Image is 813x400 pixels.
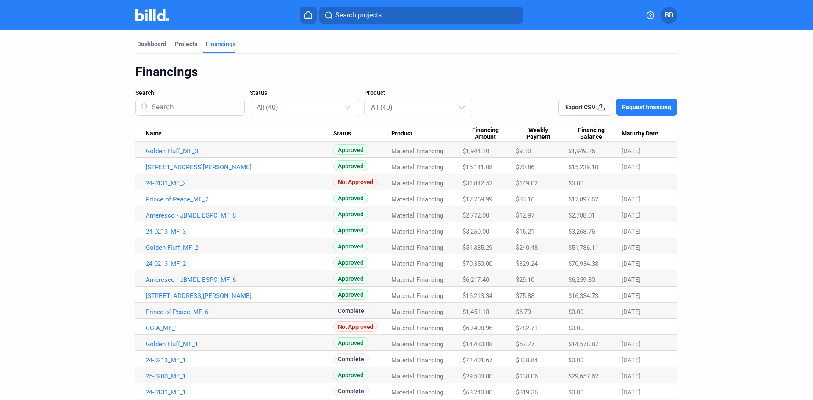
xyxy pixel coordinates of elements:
span: Approved [333,273,368,284]
div: Dashboard [137,40,166,48]
span: Maturity Date [622,130,658,138]
span: Material Financing [391,196,443,203]
span: $9.10 [516,147,531,155]
span: Approved [333,289,368,300]
div: Financings [135,64,677,80]
span: [DATE] [622,340,641,348]
a: Golden Fluff_MF_2 [146,244,333,251]
span: Product [364,88,385,97]
img: Billd Company Logo [135,9,169,21]
span: Material Financing [391,179,443,187]
a: Ameresco - JBMDL ESPC_MF_6 [146,276,333,284]
span: $329.24 [516,260,538,268]
span: [DATE] [622,163,641,171]
span: Request financing [622,103,671,111]
span: $51,786.11 [568,244,598,251]
span: $1,451.18 [462,308,489,316]
span: $149.02 [516,179,538,187]
span: $16,213.34 [462,292,492,300]
span: $17,769.99 [462,196,492,203]
span: [DATE] [622,356,641,364]
span: Not Approved [333,321,378,332]
a: CCIA_MF_1 [146,324,333,332]
span: $83.16 [516,196,534,203]
div: Maturity Date [622,130,667,138]
div: Financing Amount [462,127,516,141]
div: Weekly Payment [516,127,568,141]
span: [DATE] [622,276,641,284]
span: Export CSV [565,103,595,111]
span: Material Financing [391,212,443,219]
a: Golden Fluff_MF_1 [146,340,333,348]
span: $70,350.00 [462,260,492,268]
span: Approved [333,241,368,251]
span: [DATE] [622,389,641,396]
span: [DATE] [622,147,641,155]
span: $14,578.87 [568,340,598,348]
a: Prince of Peace_MF_7 [146,196,333,203]
button: Export CSV [558,99,612,116]
span: Name [146,130,162,138]
span: Material Financing [391,228,443,235]
span: $51,385.29 [462,244,492,251]
span: Weekly Payment [516,127,561,141]
span: $75.88 [516,292,534,300]
span: [DATE] [622,308,641,316]
span: Approved [333,160,368,171]
mat-select-trigger: All (40) [371,103,393,111]
button: Search projects [319,7,523,24]
span: Material Financing [391,389,443,396]
span: Material Financing [391,340,443,348]
span: [DATE] [622,244,641,251]
span: Material Financing [391,244,443,251]
span: [DATE] [622,292,641,300]
span: $0.00 [568,389,583,396]
span: $240.48 [516,244,538,251]
button: BD [661,7,677,24]
span: Material Financing [391,308,443,316]
span: Material Financing [391,324,443,332]
span: $12.97 [516,212,534,219]
span: $0.00 [568,179,583,187]
span: $0.00 [568,324,583,332]
span: Approved [333,144,368,155]
span: Not Approved [333,177,378,187]
span: $338.84 [516,356,538,364]
a: 24-0213_MF_2 [146,260,333,268]
span: [DATE] [622,212,641,219]
span: $319.36 [516,389,538,396]
span: [DATE] [622,372,641,380]
span: $138.06 [516,372,538,380]
span: $72,401.67 [462,356,492,364]
div: Financing Balance [568,127,622,141]
span: $60,408.96 [462,324,492,332]
span: Material Financing [391,260,443,268]
span: $29,500.00 [462,372,492,380]
span: $6,259.80 [568,276,595,284]
span: $15,141.08 [462,163,492,171]
span: $67.77 [516,340,534,348]
span: $17,897.52 [568,196,598,203]
span: $70,934.38 [568,260,598,268]
a: Prince of Peace_MF_6 [146,308,333,316]
a: 24-0213_MF_3 [146,228,333,235]
span: $1,944.10 [462,147,489,155]
span: $2,788.01 [568,212,595,219]
span: Complete [333,305,369,316]
span: Search projects [335,10,382,20]
span: Complete [333,386,369,396]
span: $29.10 [516,276,534,284]
span: $15,239.10 [568,163,598,171]
button: Request financing [616,99,677,116]
span: [DATE] [622,196,641,203]
a: 24-0131_MF_1 [146,389,333,396]
span: $14,480.08 [462,340,492,348]
span: Approved [333,257,368,268]
span: Status [250,88,267,97]
span: $6.79 [516,308,531,316]
span: Status [333,130,351,138]
span: $3,268.76 [568,228,595,235]
span: Material Financing [391,276,443,284]
span: $31,842.52 [462,179,492,187]
span: $16,334.73 [568,292,598,300]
